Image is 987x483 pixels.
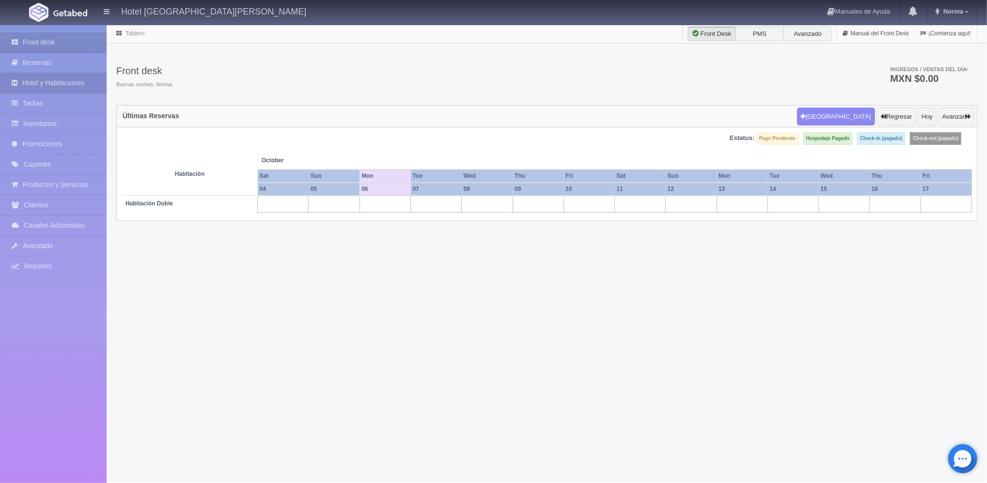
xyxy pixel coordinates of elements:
strong: Habitación [175,171,204,177]
h3: MXN $0.00 [890,74,969,83]
a: Manual del Front Desk [837,24,914,43]
th: Tue [411,170,462,183]
th: Mon [360,170,410,183]
img: Getabed [53,9,87,16]
th: 08 [462,183,513,196]
th: 09 [513,183,564,196]
th: 16 [870,183,921,196]
th: Sun [666,170,717,183]
th: Wed [819,170,870,183]
label: Estatus: [730,134,754,143]
th: Thu [870,170,921,183]
th: 13 [717,183,768,196]
span: Buenas noches, Norma. [116,81,173,89]
th: 06 [360,183,410,196]
th: 05 [309,183,360,196]
button: Avanzar [939,108,975,126]
button: [GEOGRAPHIC_DATA] [797,108,875,126]
label: Hospedaje Pagado [803,132,852,145]
span: Norma [941,8,963,15]
th: Sat [615,170,666,183]
label: PMS [736,27,784,41]
h3: Front desk [116,65,173,76]
th: Sun [309,170,360,183]
th: Sat [258,170,309,183]
th: 07 [411,183,462,196]
h4: Últimas Reservas [123,112,179,120]
th: 14 [768,183,818,196]
label: Check-in (pagado) [857,132,905,145]
th: 12 [666,183,717,196]
a: Tablero [125,30,144,37]
th: 10 [564,183,614,196]
button: Regresar [877,108,916,126]
img: Getabed [29,3,48,22]
b: Habitación Doble [125,200,173,207]
th: Mon [717,170,768,183]
th: Thu [513,170,564,183]
button: Hoy [918,108,937,126]
h4: Hotel [GEOGRAPHIC_DATA][PERSON_NAME] [121,5,306,17]
th: Wed [462,170,513,183]
label: Front Desk [688,27,736,41]
span: October [262,156,356,165]
th: Tue [768,170,818,183]
th: 04 [258,183,309,196]
th: Fri [921,170,971,183]
th: 11 [615,183,666,196]
th: Fri [564,170,614,183]
th: 17 [921,183,971,196]
a: ¡Comienza aquí! [915,24,976,43]
span: Ingresos / Ventas del día [890,66,969,72]
label: Pago Pendiente [756,132,799,145]
label: Check-out (pagado) [910,132,961,145]
label: Avanzado [783,27,832,41]
th: 15 [819,183,870,196]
